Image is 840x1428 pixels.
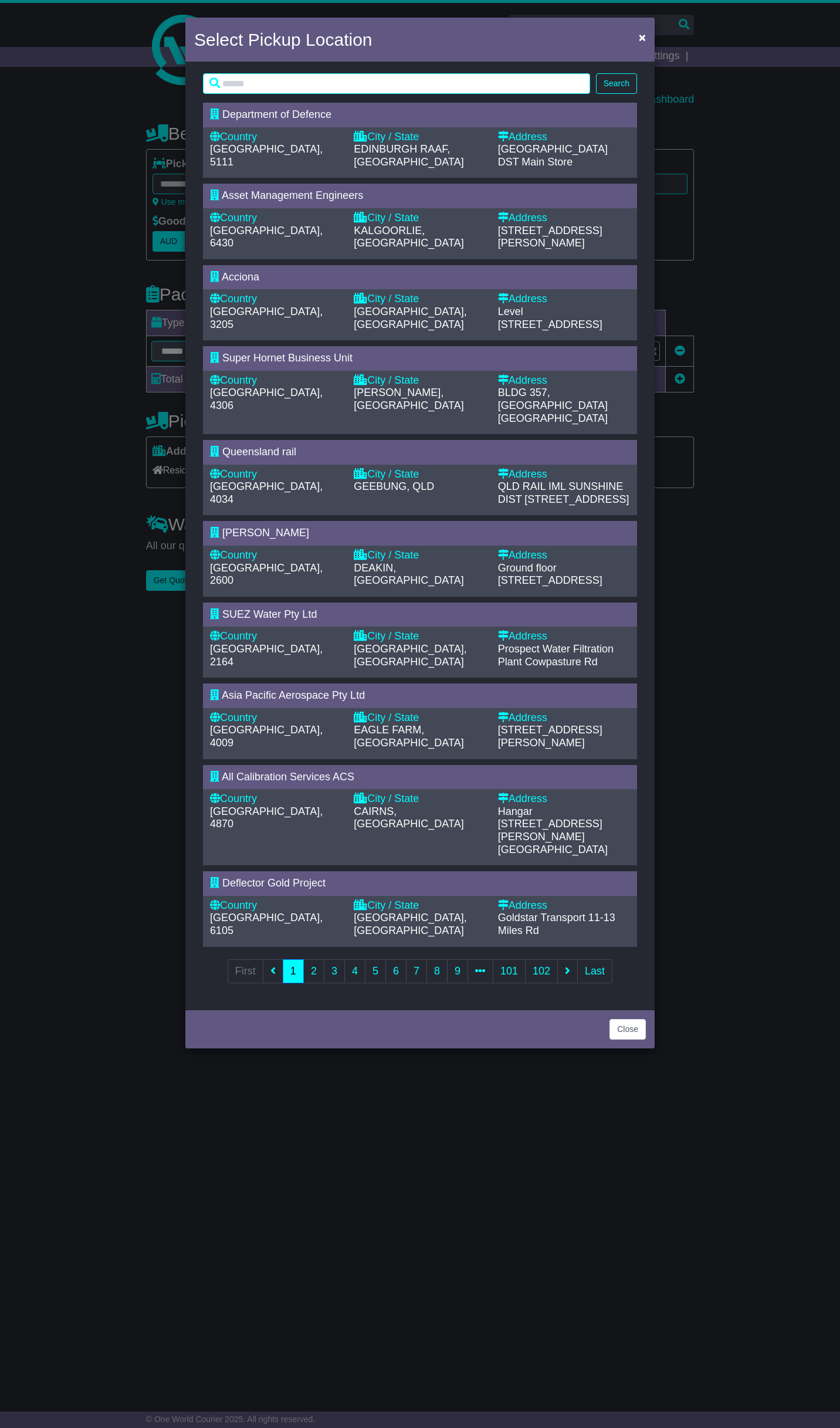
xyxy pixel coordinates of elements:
span: Super Hornet Business Unit [222,352,353,364]
span: [GEOGRAPHIC_DATA], 2164 [210,643,323,668]
div: City / State [354,793,486,806]
span: × [639,31,646,44]
div: Address [498,293,630,306]
span: Queensland rail [222,446,296,458]
a: 5 [365,959,386,983]
div: Country [210,630,342,643]
div: Country [210,131,342,144]
span: [GEOGRAPHIC_DATA], [GEOGRAPHIC_DATA] [354,643,466,668]
span: Hangar [STREET_ADDRESS][PERSON_NAME] [498,806,602,842]
div: Country [210,374,342,387]
span: Cowpasture Rd [525,656,598,668]
span: Department of Defence [222,109,331,120]
span: [STREET_ADDRESS][PERSON_NAME] [498,225,602,249]
div: Country [210,899,342,912]
button: Close [633,25,652,49]
div: City / State [354,212,486,225]
span: [GEOGRAPHIC_DATA], [GEOGRAPHIC_DATA] [354,912,466,936]
div: Address [498,712,630,725]
a: 101 [493,959,526,983]
div: Address [498,374,630,387]
span: [PERSON_NAME] [222,527,309,539]
span: [GEOGRAPHIC_DATA], 3205 [210,306,323,330]
span: SUEZ Water Pty Ltd [222,608,317,620]
a: 4 [344,959,365,983]
span: Acciona [222,271,259,283]
div: Address [498,468,630,481]
h4: Select Pickup Location [194,26,372,53]
div: Address [498,549,630,562]
a: Last [577,959,612,983]
a: 1 [283,959,304,983]
span: [GEOGRAPHIC_DATA], 2600 [210,562,323,587]
span: EAGLE FARM, [GEOGRAPHIC_DATA] [354,724,463,749]
div: City / State [354,899,486,912]
span: Asset Management Engineers [222,190,363,201]
span: Level [STREET_ADDRESS] [498,306,602,330]
span: DEAKIN, [GEOGRAPHIC_DATA] [354,562,463,587]
div: Country [210,293,342,306]
a: 8 [426,959,448,983]
div: Address [498,131,630,144]
span: [STREET_ADDRESS] [498,574,602,586]
div: City / State [354,630,486,643]
span: BLDG 357, [GEOGRAPHIC_DATA] [498,387,608,411]
a: 7 [406,959,427,983]
span: [GEOGRAPHIC_DATA], 6430 [210,225,323,249]
div: City / State [354,374,486,387]
span: [GEOGRAPHIC_DATA], 6105 [210,912,323,936]
div: City / State [354,549,486,562]
span: [GEOGRAPHIC_DATA], [GEOGRAPHIC_DATA] [354,306,466,330]
span: [GEOGRAPHIC_DATA] DST Main Store [498,143,608,168]
div: City / State [354,468,486,481]
span: QLD RAIL IML SUNSHINE DIST [498,480,624,505]
div: City / State [354,293,486,306]
span: [GEOGRAPHIC_DATA] [498,412,608,424]
div: Country [210,212,342,225]
span: All Calibration Services ACS [222,771,354,783]
span: Deflector Gold Project [222,877,326,889]
div: Country [210,712,342,725]
div: Country [210,793,342,806]
a: 6 [385,959,407,983]
span: EDINBURGH RAAF, [GEOGRAPHIC_DATA] [354,143,463,168]
div: City / State [354,712,486,725]
span: [STREET_ADDRESS][PERSON_NAME] [498,724,602,749]
a: 2 [303,959,324,983]
span: [GEOGRAPHIC_DATA], 4306 [210,387,323,411]
span: Asia Pacific Aerospace Pty Ltd [222,689,365,701]
span: [GEOGRAPHIC_DATA], 5111 [210,143,323,168]
span: Prospect Water Filtration Plant [498,643,614,668]
div: Country [210,468,342,481]
span: [GEOGRAPHIC_DATA], 4870 [210,806,323,830]
span: [GEOGRAPHIC_DATA], 4009 [210,724,323,749]
button: Search [596,73,637,94]
span: GEEBUNG, QLD [354,480,434,492]
div: City / State [354,131,486,144]
div: Address [498,630,630,643]
div: Address [498,212,630,225]
span: 11-13 Miles Rd [498,912,615,936]
div: Address [498,793,630,806]
span: Ground floor [498,562,557,574]
span: Goldstar Transport [498,912,585,923]
span: [GEOGRAPHIC_DATA] [498,844,608,855]
div: Country [210,549,342,562]
div: Address [498,899,630,912]
a: 102 [525,959,558,983]
span: [STREET_ADDRESS] [524,493,629,505]
button: Close [609,1019,646,1040]
span: [PERSON_NAME], [GEOGRAPHIC_DATA] [354,387,463,411]
a: 3 [324,959,345,983]
span: KALGOORLIE, [GEOGRAPHIC_DATA] [354,225,463,249]
span: [GEOGRAPHIC_DATA], 4034 [210,480,323,505]
span: CAIRNS, [GEOGRAPHIC_DATA] [354,806,463,830]
a: 9 [447,959,468,983]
